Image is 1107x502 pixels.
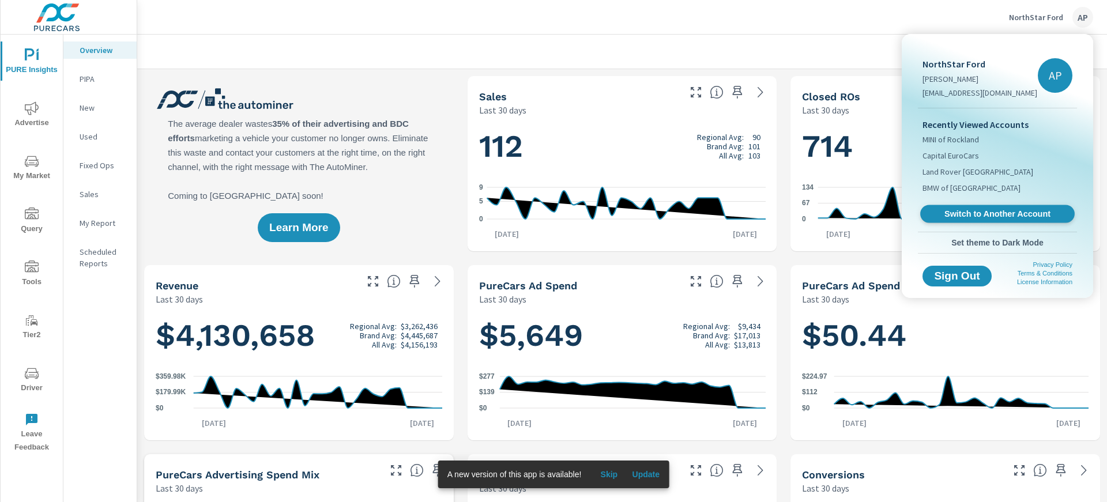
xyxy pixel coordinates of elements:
p: [EMAIL_ADDRESS][DOMAIN_NAME] [922,87,1037,99]
p: Recently Viewed Accounts [922,118,1072,131]
span: Land Rover [GEOGRAPHIC_DATA] [922,166,1033,178]
span: BMW of [GEOGRAPHIC_DATA] [922,182,1021,194]
span: Capital EuroCars [922,150,979,161]
a: Switch to Another Account [920,205,1075,223]
span: Sign Out [932,271,982,281]
button: Sign Out [922,266,992,286]
a: License Information [1017,278,1072,285]
a: Privacy Policy [1033,261,1072,268]
p: NorthStar Ford [922,57,1037,71]
span: MINI of Rockland [922,134,979,145]
span: Switch to Another Account [927,209,1068,220]
button: Set theme to Dark Mode [918,232,1077,253]
span: Set theme to Dark Mode [922,237,1072,248]
div: AP [1038,58,1072,93]
p: [PERSON_NAME] [922,73,1037,85]
a: Terms & Conditions [1018,270,1072,277]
